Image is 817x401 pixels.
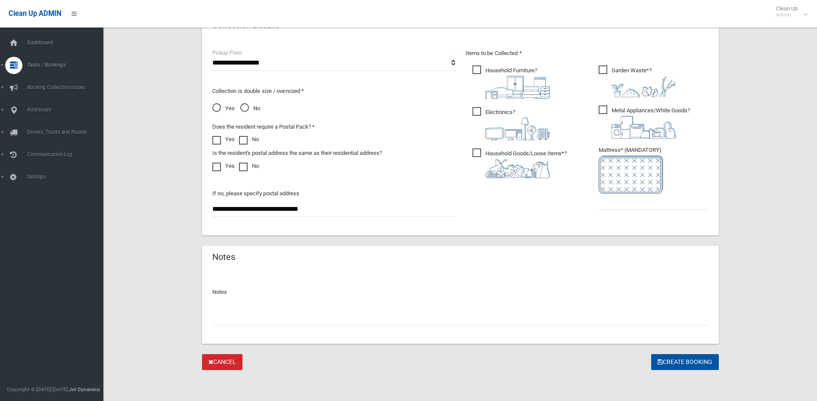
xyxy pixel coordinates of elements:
[599,155,663,194] img: e7408bece873d2c1783593a074e5cb2f.png
[202,249,245,265] header: Notes
[599,65,676,97] span: Garden Waste*
[599,147,708,194] span: Mattress* (MANDATORY)
[212,134,235,145] label: Yes
[485,150,567,178] i: ?
[212,103,235,114] span: Yes
[612,67,676,97] i: ?
[472,148,567,178] span: Household Goods/Loose Items*
[212,148,382,158] label: Is the resident's postal address the same as their residential address?
[240,103,260,114] span: No
[9,9,61,18] span: Clean Up ADMIN
[25,129,110,135] span: Drivers, Trucks and Routes
[651,354,719,370] button: Create Booking
[485,109,550,140] i: ?
[612,76,676,97] img: 4fd8a5c772b2c999c83690221e5242e0.png
[69,386,100,392] strong: Jet Dynamics
[212,86,455,96] p: Collection is double size / oversized *
[485,159,550,178] img: b13cc3517677393f34c0a387616ef184.png
[239,161,259,171] label: No
[212,122,315,132] label: Does the resident require a Postal Pack? *
[472,65,550,99] span: Household Furniture
[776,12,798,18] small: Admin
[239,134,259,145] label: No
[485,67,550,99] i: ?
[25,84,110,90] span: Booking Collection Issues
[612,116,676,139] img: 36c1b0289cb1767239cdd3de9e694f19.png
[485,117,550,140] img: 394712a680b73dbc3d2a6a3a7ffe5a07.png
[25,174,110,180] span: Settings
[212,287,708,297] p: Notes
[7,386,68,392] span: Copyright © [DATE]-[DATE]
[772,5,806,18] span: Clean Up
[25,62,110,68] span: Tasks / Bookings
[472,107,550,140] span: Electronics
[25,107,110,113] span: Addresses
[599,105,690,139] span: Metal Appliances/White Goods
[202,354,242,370] a: Cancel
[485,76,550,99] img: aa9efdbe659d29b613fca23ba79d85cb.png
[25,40,110,46] span: Dashboard
[212,188,299,199] label: If no, please specify postal address
[25,151,110,157] span: Communication Log
[612,107,690,139] i: ?
[466,48,708,59] p: Items to be Collected *
[212,161,235,171] label: Yes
